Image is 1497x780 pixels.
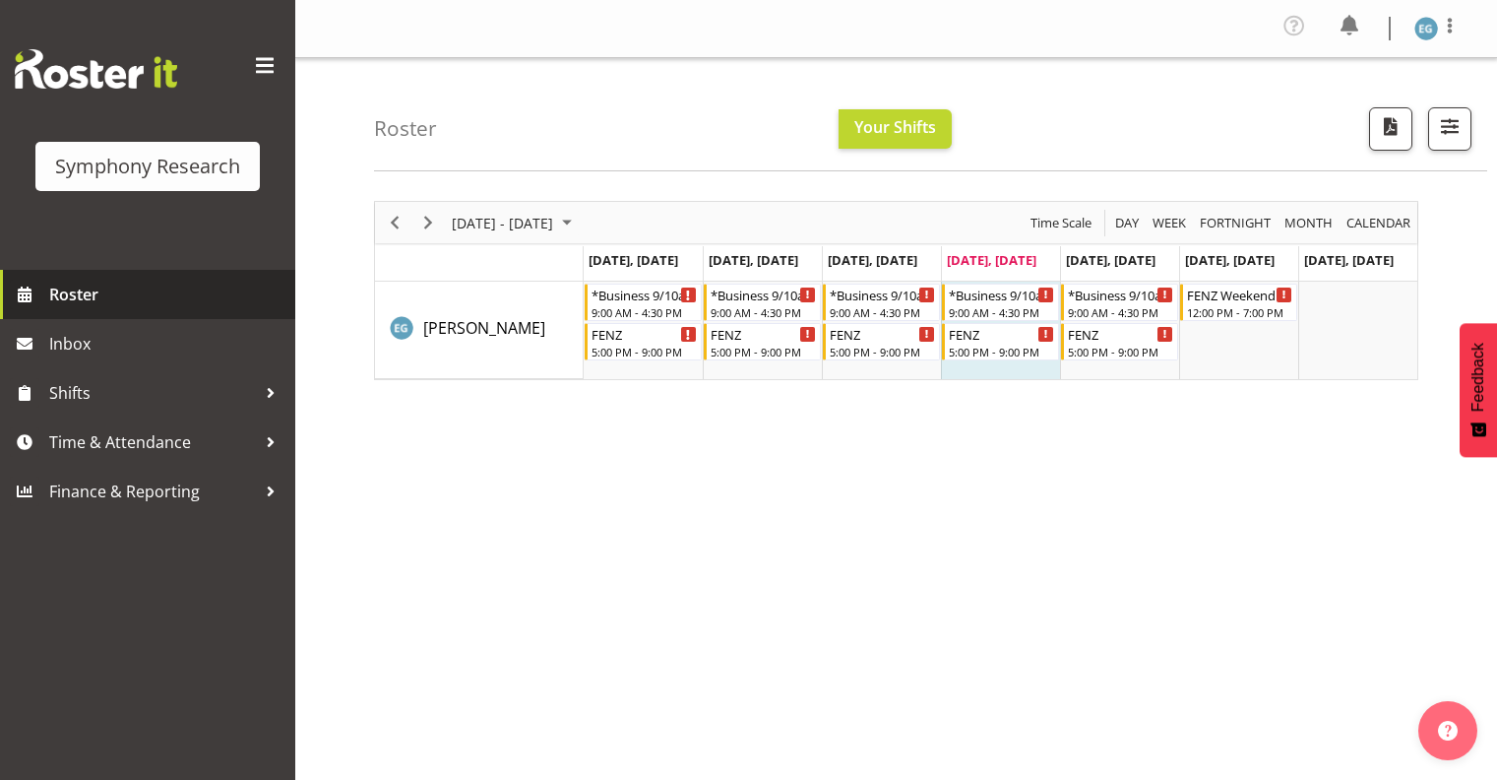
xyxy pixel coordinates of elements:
[949,344,1054,359] div: 5:00 PM - 9:00 PM
[854,116,936,138] span: Your Shifts
[15,49,177,89] img: Rosterit website logo
[1112,211,1143,235] button: Timeline Day
[830,344,935,359] div: 5:00 PM - 9:00 PM
[709,251,798,269] span: [DATE], [DATE]
[830,324,935,344] div: FENZ
[49,378,256,408] span: Shifts
[947,251,1036,269] span: [DATE], [DATE]
[711,344,816,359] div: 5:00 PM - 9:00 PM
[1414,17,1438,40] img: evelyn-gray1866.jpg
[711,285,816,304] div: *Business 9/10am ~ 4:30pm
[585,284,702,321] div: Evelyn Gray"s event - *Business 9/10am ~ 4:30pm Begin From Monday, August 25, 2025 at 9:00:00 AM ...
[1068,285,1173,304] div: *Business 9/10am ~ 4:30pm
[704,323,821,360] div: Evelyn Gray"s event - FENZ Begin From Tuesday, August 26, 2025 at 5:00:00 PM GMT+12:00 Ends At Tu...
[592,285,697,304] div: *Business 9/10am ~ 4:30pm
[1187,285,1292,304] div: FENZ Weekend
[374,117,437,140] h4: Roster
[1068,324,1173,344] div: FENZ
[49,477,256,506] span: Finance & Reporting
[423,316,545,340] a: [PERSON_NAME]
[1066,251,1155,269] span: [DATE], [DATE]
[49,280,285,309] span: Roster
[1304,251,1394,269] span: [DATE], [DATE]
[1438,721,1458,741] img: help-xxl-2.png
[1197,211,1275,235] button: Fortnight
[378,202,411,243] div: Previous
[49,329,285,358] span: Inbox
[382,211,408,235] button: Previous
[949,285,1054,304] div: *Business 9/10am ~ 4:30pm
[592,324,697,344] div: FENZ
[1151,211,1188,235] span: Week
[1068,344,1173,359] div: 5:00 PM - 9:00 PM
[1343,211,1414,235] button: Month
[830,304,935,320] div: 9:00 AM - 4:30 PM
[1185,251,1275,269] span: [DATE], [DATE]
[942,284,1059,321] div: Evelyn Gray"s event - *Business 9/10am ~ 4:30pm Begin From Thursday, August 28, 2025 at 9:00:00 A...
[411,202,445,243] div: Next
[830,285,935,304] div: *Business 9/10am ~ 4:30pm
[584,282,1417,379] table: Timeline Week of August 28, 2025
[375,282,584,379] td: Evelyn Gray resource
[1460,323,1497,457] button: Feedback - Show survey
[823,323,940,360] div: Evelyn Gray"s event - FENZ Begin From Wednesday, August 27, 2025 at 5:00:00 PM GMT+12:00 Ends At ...
[1198,211,1273,235] span: Fortnight
[374,201,1418,380] div: Timeline Week of August 28, 2025
[711,324,816,344] div: FENZ
[423,317,545,339] span: [PERSON_NAME]
[592,344,697,359] div: 5:00 PM - 9:00 PM
[839,109,952,149] button: Your Shifts
[450,211,555,235] span: [DATE] - [DATE]
[1281,211,1337,235] button: Timeline Month
[585,323,702,360] div: Evelyn Gray"s event - FENZ Begin From Monday, August 25, 2025 at 5:00:00 PM GMT+12:00 Ends At Mon...
[828,251,917,269] span: [DATE], [DATE]
[1428,107,1471,151] button: Filter Shifts
[49,427,256,457] span: Time & Attendance
[1061,323,1178,360] div: Evelyn Gray"s event - FENZ Begin From Friday, August 29, 2025 at 5:00:00 PM GMT+12:00 Ends At Fri...
[1068,304,1173,320] div: 9:00 AM - 4:30 PM
[1028,211,1095,235] button: Time Scale
[1061,284,1178,321] div: Evelyn Gray"s event - *Business 9/10am ~ 4:30pm Begin From Friday, August 29, 2025 at 9:00:00 AM ...
[1282,211,1335,235] span: Month
[1469,343,1487,412] span: Feedback
[823,284,940,321] div: Evelyn Gray"s event - *Business 9/10am ~ 4:30pm Begin From Wednesday, August 27, 2025 at 9:00:00 ...
[1113,211,1141,235] span: Day
[1344,211,1412,235] span: calendar
[449,211,581,235] button: August 25 - 31, 2025
[1369,107,1412,151] button: Download a PDF of the roster according to the set date range.
[589,251,678,269] span: [DATE], [DATE]
[942,323,1059,360] div: Evelyn Gray"s event - FENZ Begin From Thursday, August 28, 2025 at 5:00:00 PM GMT+12:00 Ends At T...
[1150,211,1190,235] button: Timeline Week
[1180,284,1297,321] div: Evelyn Gray"s event - FENZ Weekend Begin From Saturday, August 30, 2025 at 12:00:00 PM GMT+12:00 ...
[704,284,821,321] div: Evelyn Gray"s event - *Business 9/10am ~ 4:30pm Begin From Tuesday, August 26, 2025 at 9:00:00 AM...
[592,304,697,320] div: 9:00 AM - 4:30 PM
[55,152,240,181] div: Symphony Research
[415,211,442,235] button: Next
[711,304,816,320] div: 9:00 AM - 4:30 PM
[1029,211,1093,235] span: Time Scale
[949,304,1054,320] div: 9:00 AM - 4:30 PM
[949,324,1054,344] div: FENZ
[1187,304,1292,320] div: 12:00 PM - 7:00 PM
